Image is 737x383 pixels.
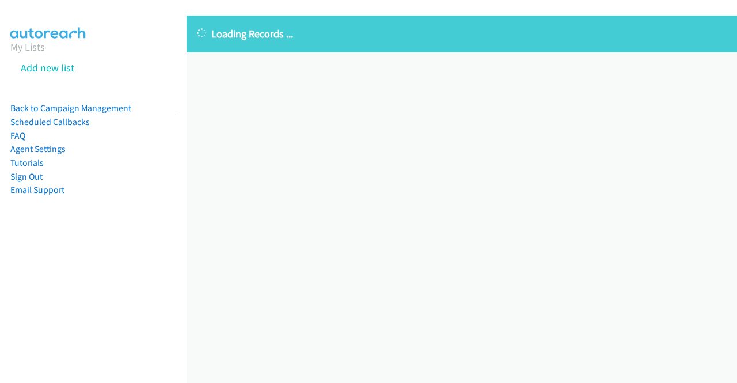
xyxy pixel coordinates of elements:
p: Loading Records ... [197,26,727,41]
a: Sign Out [10,171,43,182]
a: Scheduled Callbacks [10,116,90,127]
a: Email Support [10,184,64,195]
a: Agent Settings [10,143,66,154]
a: FAQ [10,130,25,141]
a: Back to Campaign Management [10,103,131,113]
a: Tutorials [10,157,44,168]
a: Add new list [21,61,74,74]
a: My Lists [10,40,45,54]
